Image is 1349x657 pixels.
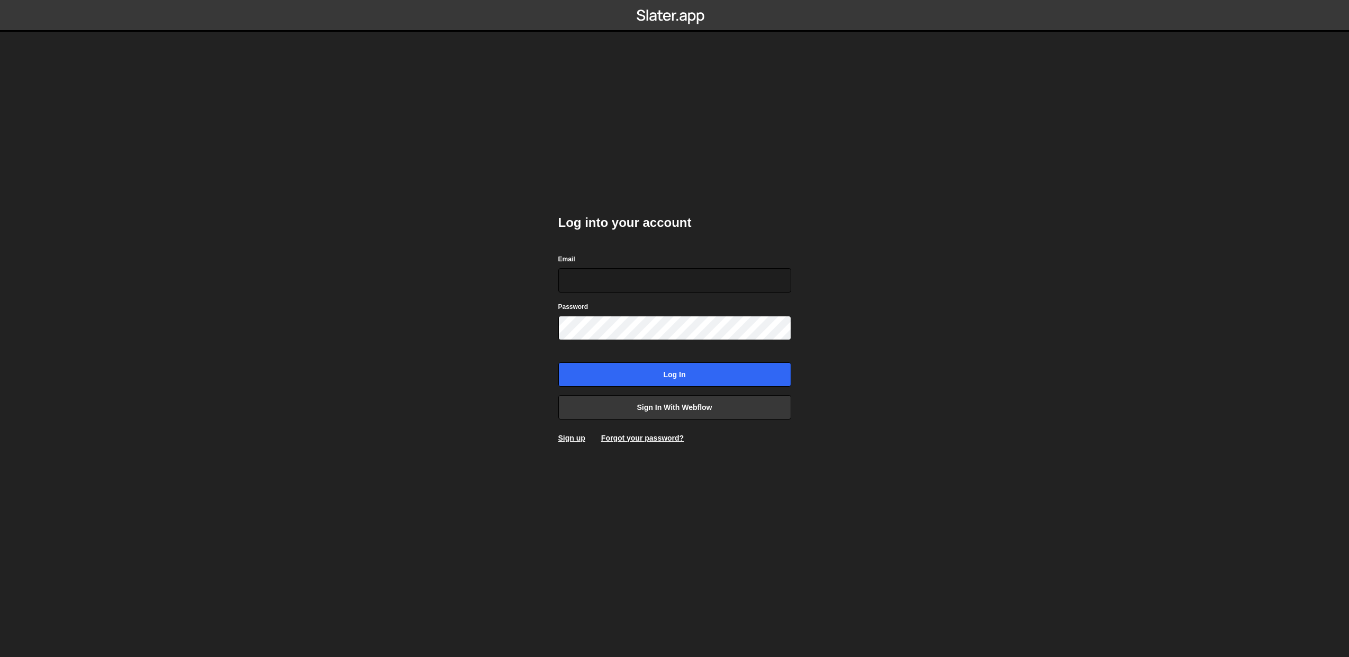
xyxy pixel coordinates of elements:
[558,395,791,419] a: Sign in with Webflow
[558,434,585,442] a: Sign up
[558,254,575,264] label: Email
[601,434,684,442] a: Forgot your password?
[558,362,791,387] input: Log in
[558,214,791,231] h2: Log into your account
[558,302,589,312] label: Password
